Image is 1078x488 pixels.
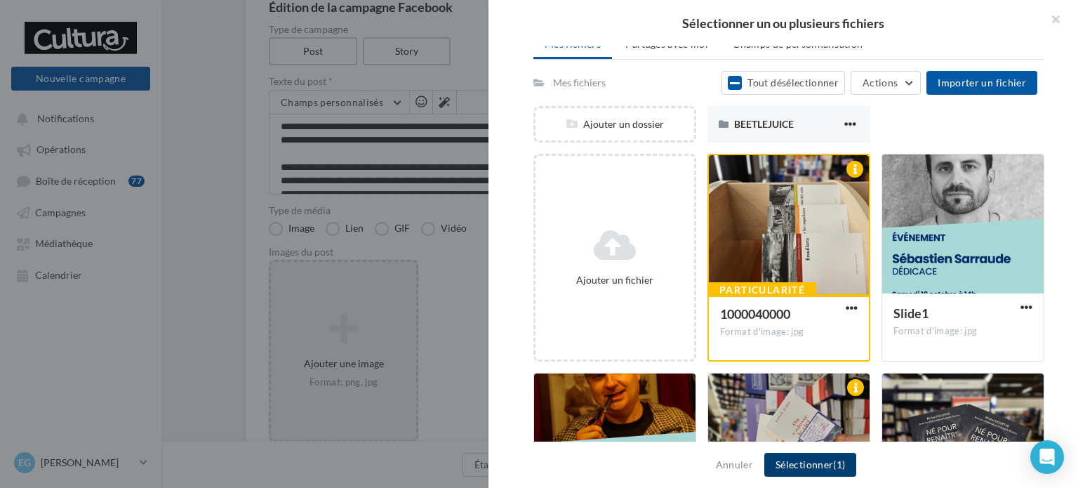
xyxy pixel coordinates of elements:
[541,273,688,287] div: Ajouter un fichier
[938,77,1026,88] span: Importer un fichier
[833,459,845,470] span: (1)
[764,453,856,477] button: Sélectionner(1)
[553,76,606,90] div: Mes fichiers
[545,38,601,50] span: Mes fichiers
[863,77,898,88] span: Actions
[851,71,921,95] button: Actions
[893,325,1032,338] div: Format d'image: jpg
[720,306,790,322] span: 1000040000
[708,282,816,298] div: Particularité
[733,38,863,50] span: Champs de personnalisation
[734,118,794,130] span: BEETLEJUICE
[511,17,1056,29] h2: Sélectionner un ou plusieurs fichiers
[926,71,1037,95] button: Importer un fichier
[1030,440,1064,474] div: Open Intercom Messenger
[535,117,694,131] div: Ajouter un dossier
[721,71,845,95] button: Tout désélectionner
[720,326,858,338] div: Format d'image: jpg
[893,305,929,321] span: Slide1
[625,38,708,50] span: Partagés avec moi
[710,456,759,473] button: Annuler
